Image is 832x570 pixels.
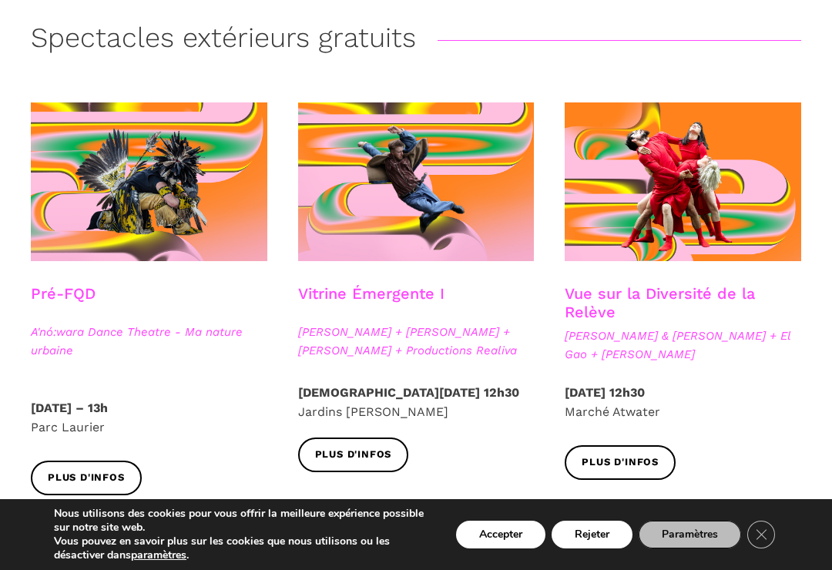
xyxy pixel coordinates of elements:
p: Vous pouvez en savoir plus sur les cookies que nous utilisons ou les désactiver dans . [54,535,428,562]
span: [PERSON_NAME] & [PERSON_NAME] + El Gao + [PERSON_NAME] [565,327,801,364]
p: Jardins [PERSON_NAME] [298,383,535,422]
p: Nous utilisons des cookies pour vous offrir la meilleure expérience possible sur notre site web. [54,507,428,535]
span: Plus d'infos [315,447,392,463]
p: Marché Atwater [565,383,801,422]
span: Plus d'infos [582,454,659,471]
span: Plus d'infos [48,470,125,486]
button: Close GDPR Cookie Banner [747,521,775,548]
a: Plus d'infos [565,445,676,480]
h3: Pré-FQD [31,284,96,323]
h3: Spectacles extérieurs gratuits [31,22,416,60]
strong: [DEMOGRAPHIC_DATA][DATE] 12h30 [298,385,519,400]
p: Parc Laurier [31,398,267,438]
a: Plus d'infos [31,461,142,495]
button: Paramètres [639,521,741,548]
button: Rejeter [552,521,632,548]
span: [PERSON_NAME] + [PERSON_NAME] + [PERSON_NAME] + Productions Realiva [298,323,535,360]
strong: [DATE] 12h30 [565,385,645,400]
h3: Vitrine Émergente I [298,284,445,323]
button: paramètres [131,548,186,562]
button: Accepter [456,521,545,548]
h3: Vue sur la Diversité de la Relève [565,284,801,323]
span: A'nó:wara Dance Theatre - Ma nature urbaine [31,323,267,360]
strong: [DATE] – 13h [31,401,108,415]
a: Plus d'infos [298,438,409,472]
